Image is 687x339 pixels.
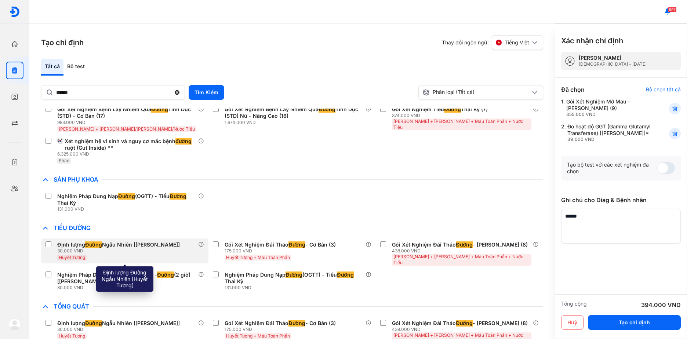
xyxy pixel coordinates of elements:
div: Nghiệm Pháp Dung Nạp (OGTT) - (2 giờ) [[PERSON_NAME]] [57,271,195,285]
span: Đường [85,320,102,327]
div: Đo hoạt độ GGT (Gamma Glutamyl Transferase) [[PERSON_NAME]]* [567,123,651,142]
div: Nghiệm Pháp Dung Nạp (OGTT) - Tiểu Thai Kỳ [57,193,195,206]
div: Định lượng Ngẫu Nhiên [[PERSON_NAME]] [57,320,180,327]
span: Đường [456,320,473,327]
span: Huyết Tương + Máu Toàn Phần [226,255,290,260]
div: 355.000 VND [566,112,651,117]
span: [PERSON_NAME] + [PERSON_NAME]/[PERSON_NAME]/Nước Tiểu [59,126,195,132]
span: Tổng Quát [50,303,93,310]
button: Tạo chỉ định [588,315,681,330]
div: 6.325.000 VND [57,151,198,157]
div: Tạo bộ test với các xét nghiệm đã chọn [567,161,657,175]
span: Đường [151,106,168,113]
div: Gói Xét Nghiệm Đái Tháo - Cơ Bản (3) [225,320,336,327]
div: 394.000 VND [641,300,681,309]
div: 30.000 VND [57,285,198,291]
span: Đường [444,106,461,113]
h3: Xác nhận chỉ định [561,36,623,46]
span: 597 [668,7,677,12]
div: 131.000 VND [57,206,198,212]
div: Đã chọn [561,85,585,94]
span: Đường [286,271,302,278]
div: 438.000 VND [392,248,533,254]
span: Đường [118,271,135,278]
div: Tất cả [41,59,63,76]
div: Gói Xét Nghiệm Đái Tháo - [PERSON_NAME] (8) [392,320,528,327]
div: 438.000 VND [392,327,533,332]
div: [PERSON_NAME] [579,55,647,61]
div: Thay đổi ngôn ngữ: [442,35,543,50]
h3: Tạo chỉ định [41,37,84,48]
div: Bộ test [63,59,88,76]
span: [PERSON_NAME] + [PERSON_NAME] + Máu Toàn Phần + Nước Tiểu [393,254,523,265]
div: Định lượng Ngẫu Nhiên [[PERSON_NAME]] [57,241,180,248]
div: [DEMOGRAPHIC_DATA] - [DATE] [579,61,647,67]
span: Đường [456,241,473,248]
span: đường [175,138,192,145]
span: Đường [288,241,305,248]
div: Gói Xét Nghiệm Bệnh Lây Nhiễm Qua Tình Dục (STD) - Cơ Bản (17) [57,106,195,119]
button: Huỷ [561,315,584,330]
div: Gói Xét Nghiệm Tiểu Thai Kỳ (7) [392,106,488,113]
div: Xét nghiệm hệ vi sinh và nguy cơ mắc bệnh ruột (Gut Inside) ** [65,138,195,151]
span: Huyết Tương [59,255,85,260]
div: 983.000 VND [57,120,198,125]
span: Đường [118,193,135,200]
span: [PERSON_NAME] + [PERSON_NAME] + Máu Toàn Phần + Nước Tiểu [393,119,523,130]
div: Nghiệm Pháp Dung Nạp (OGTT) - Tiểu Thai Kỳ [225,271,363,285]
span: Phân [59,158,69,163]
div: Gói Xét Nghiệm Đái Tháo - Cơ Bản (3) [225,241,336,248]
div: 1.674.000 VND [225,120,366,125]
div: 131.000 VND [225,285,366,291]
div: Gói Xét Nghiệm Mỡ Máu - [PERSON_NAME] (9) [566,98,651,117]
div: Tổng cộng [561,300,587,309]
div: 39.000 VND [567,136,651,142]
span: Đường [319,106,335,113]
div: 175.000 VND [225,327,339,332]
span: Đường [170,193,186,200]
img: logo [9,318,21,330]
span: Đường [157,271,174,278]
div: Bỏ chọn tất cả [646,86,681,93]
div: Gói Xét Nghiệm Đái Tháo - [PERSON_NAME] (8) [392,241,528,248]
span: Huyết Tương + Máu Toàn Phần [226,333,290,339]
div: Ghi chú cho Diag & Bệnh nhân [561,196,681,204]
div: Phân loại (Tất cả) [422,89,530,96]
span: Đường [337,271,354,278]
span: Đường [85,241,102,248]
span: Huyết Tương [59,333,85,339]
div: Gói Xét Nghiệm Bệnh Lây Nhiễm Qua Tình Dục (STD) Nữ - Nâng Cao (18) [225,106,363,119]
span: Sản Phụ Khoa [50,176,102,183]
div: 30.000 VND [57,248,183,254]
span: Đường [288,320,305,327]
div: 175.000 VND [225,248,339,254]
img: logo [9,6,20,17]
div: 2. [561,123,651,142]
span: Tiếng Việt [505,39,529,46]
span: Tiểu Đường [50,224,94,232]
div: 30.000 VND [57,327,183,332]
div: 1. [561,98,651,117]
div: 374.000 VND [392,113,533,119]
button: Tìm Kiếm [189,85,224,100]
